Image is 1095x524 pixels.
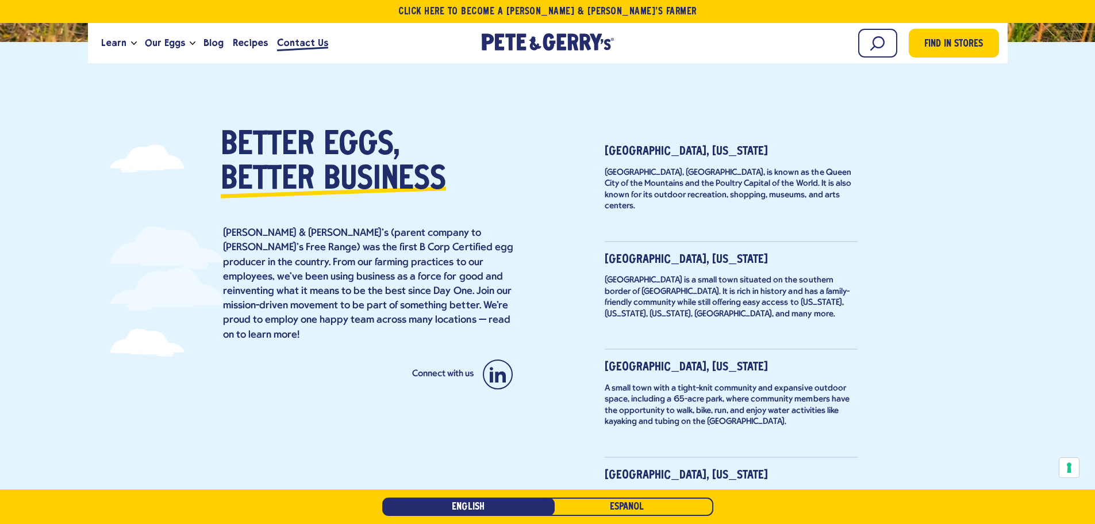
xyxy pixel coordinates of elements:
[277,36,328,50] span: Contact Us
[221,163,314,197] span: better
[605,275,858,320] p: [GEOGRAPHIC_DATA] is a small town situated on the southern border of [GEOGRAPHIC_DATA]. It is ric...
[233,36,268,50] span: Recipes
[605,470,768,481] strong: [GEOGRAPHIC_DATA], [US_STATE]
[324,128,399,163] span: eggs,
[541,498,713,516] a: Español
[145,36,185,50] span: Our Eggs
[605,383,858,428] p: A small town with a tight-knit community and expansive outdoor space, including a 65-acre park, w...
[228,28,272,59] a: Recipes
[858,29,897,58] input: Search
[924,37,983,52] span: Find in Stores
[203,36,224,50] span: Blog
[272,28,333,59] a: Contact Us
[605,167,858,212] p: [GEOGRAPHIC_DATA], [GEOGRAPHIC_DATA], is known as the Queen City of the Mountains and the Poultry...
[909,29,999,58] a: Find in Stores
[382,498,555,516] a: English
[101,36,126,50] span: Learn
[190,41,195,45] button: Open the dropdown menu for Our Eggs
[412,359,474,389] li: Connect with us
[221,128,314,163] span: Better
[605,146,768,157] strong: [GEOGRAPHIC_DATA], [US_STATE]
[199,28,228,59] a: Blog
[324,163,446,197] span: business
[1059,458,1079,477] button: Your consent preferences for tracking technologies
[140,28,190,59] a: Our Eggs
[605,362,768,373] strong: [GEOGRAPHIC_DATA], [US_STATE]
[131,41,137,45] button: Open the dropdown menu for Learn
[97,28,131,59] a: Learn
[223,226,522,342] p: [PERSON_NAME] & [PERSON_NAME]’s (parent company to [PERSON_NAME]’s Free Range) was the first B Co...
[605,254,768,265] strong: [GEOGRAPHIC_DATA], [US_STATE]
